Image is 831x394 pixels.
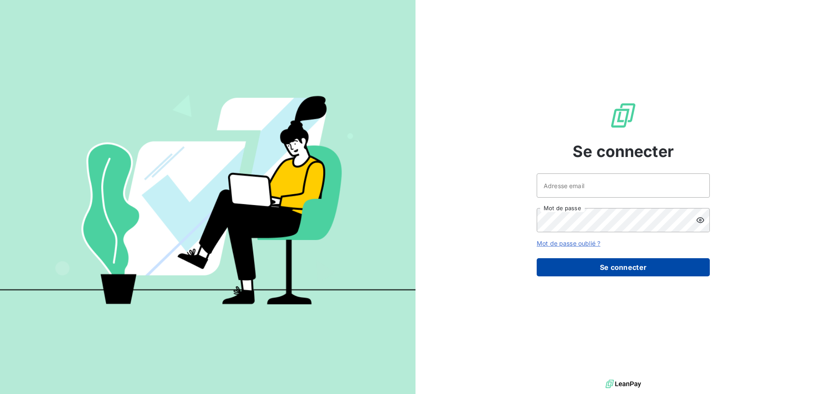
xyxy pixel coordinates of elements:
[537,258,710,276] button: Se connecter
[606,378,641,391] img: logo
[609,102,637,129] img: Logo LeanPay
[537,173,710,198] input: placeholder
[573,140,674,163] span: Se connecter
[537,240,600,247] a: Mot de passe oublié ?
